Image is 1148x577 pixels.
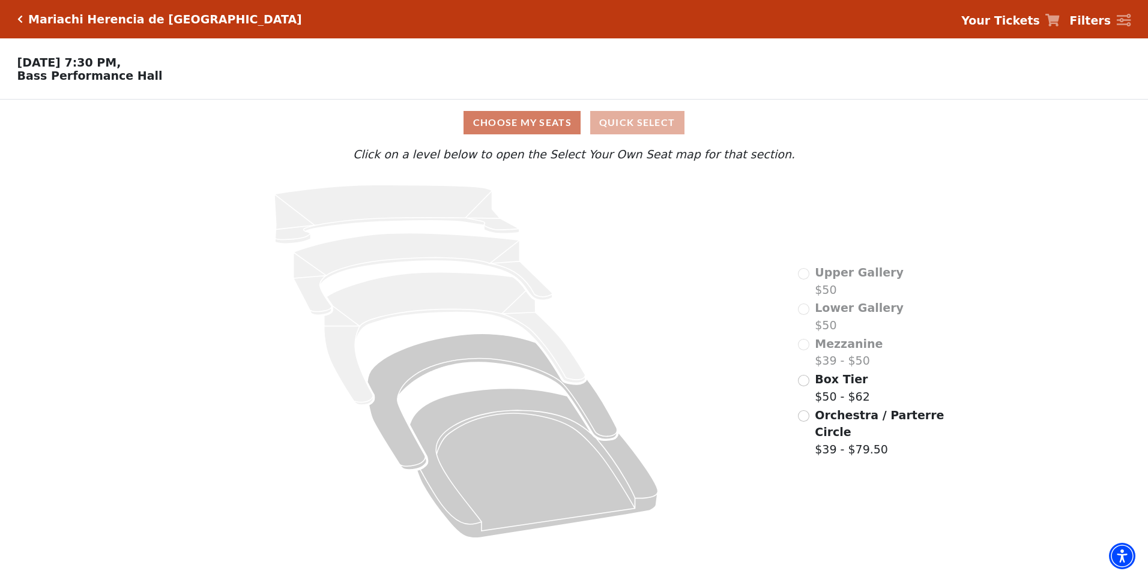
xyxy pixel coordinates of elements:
[961,12,1060,29] a: Your Tickets
[815,337,883,350] span: Mezzanine
[798,375,809,386] input: Box Tier$50 - $62
[815,264,904,298] label: $50
[274,185,519,244] path: Upper Gallery - Seats Available: 0
[815,299,904,333] label: $50
[17,15,23,23] a: Click here to go back to filters
[1069,14,1111,27] strong: Filters
[152,146,996,163] p: Click on a level below to open the Select Your Own Seat map for that section.
[815,408,944,439] span: Orchestra / Parterre Circle
[815,266,904,279] span: Upper Gallery
[28,13,302,26] h5: Mariachi Herencia de [GEOGRAPHIC_DATA]
[1069,12,1131,29] a: Filters
[294,233,552,315] path: Lower Gallery - Seats Available: 0
[815,407,946,458] label: $39 - $79.50
[1109,543,1135,569] div: Accessibility Menu
[590,111,684,134] button: Quick Select
[815,335,883,369] label: $39 - $50
[815,371,869,405] label: $50 - $62
[815,301,904,314] span: Lower Gallery
[815,372,868,386] span: Box Tier
[961,14,1040,27] strong: Your Tickets
[798,410,809,422] input: Orchestra / Parterre Circle$39 - $79.50
[410,389,659,538] path: Orchestra / Parterre Circle - Seats Available: 644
